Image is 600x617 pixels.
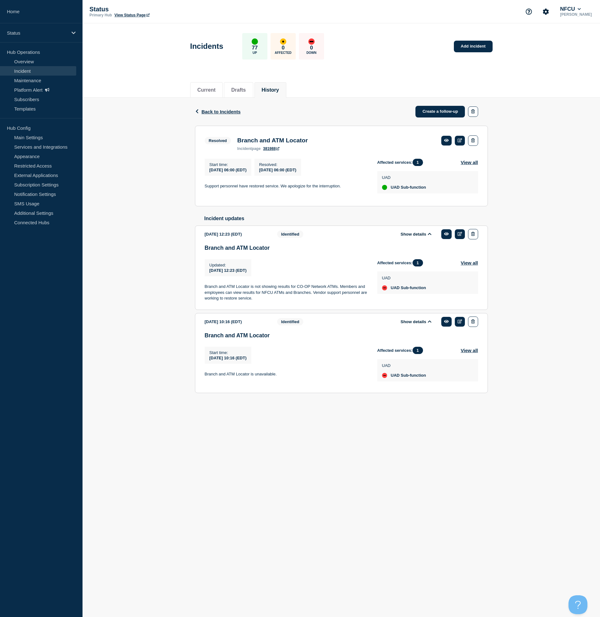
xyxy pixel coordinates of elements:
[391,373,426,378] span: UAD Sub-function
[259,168,296,172] span: [DATE] 06:00 (EDT)
[209,350,247,355] p: Start time :
[205,284,367,301] p: Branch and ATM Locator is not showing results for CO-OP Network ATMs. Members and employees can v...
[310,45,313,51] p: 0
[382,175,426,180] p: UAD
[377,159,426,166] span: Affected services:
[114,13,149,17] a: View Status Page
[205,229,268,239] div: [DATE] 12:23 (EDT)
[275,51,291,54] p: Affected
[209,162,247,167] p: Start time :
[252,45,258,51] p: 77
[262,87,279,93] button: History
[205,137,231,144] span: Resolved
[89,13,112,17] p: Primary Hub
[197,87,216,93] button: Current
[209,268,247,273] span: [DATE] 12:23 (EDT)
[306,51,317,54] p: Down
[205,317,268,327] div: [DATE] 10:16 (EDT)
[461,347,478,354] button: View all
[399,231,433,237] button: Show details
[252,38,258,45] div: up
[205,332,478,339] h3: Branch and ATM Locator
[259,162,296,167] p: Resolved :
[277,318,304,325] span: Identified
[209,168,247,172] span: [DATE] 06:00 (EDT)
[282,45,284,51] p: 0
[308,38,315,45] div: down
[569,595,587,614] iframe: Help Scout Beacon - Open
[204,216,488,221] h2: Incident updates
[209,263,247,267] p: Updated :
[382,185,387,190] div: up
[382,373,387,378] div: down
[382,276,426,280] p: UAD
[237,146,252,151] span: incident
[382,285,387,290] div: down
[382,363,426,368] p: UAD
[559,6,582,12] button: NFCU
[413,259,423,266] span: 1
[190,42,223,51] h1: Incidents
[461,159,478,166] button: View all
[280,38,286,45] div: affected
[237,146,260,151] p: page
[205,245,478,251] h3: Branch and ATM Locator
[209,356,247,360] span: [DATE] 10:16 (EDT)
[413,347,423,354] span: 1
[454,41,493,52] a: Add incident
[253,51,257,54] p: Up
[7,30,67,36] p: Status
[202,109,241,114] span: Back to Incidents
[522,5,535,18] button: Support
[559,12,593,17] p: [PERSON_NAME]
[277,231,304,238] span: Identified
[231,87,246,93] button: Drafts
[377,347,426,354] span: Affected services:
[195,109,241,114] button: Back to Incidents
[399,319,433,324] button: Show details
[391,185,426,190] span: UAD Sub-function
[89,6,215,13] p: Status
[391,285,426,290] span: UAD Sub-function
[413,159,423,166] span: 1
[205,183,367,189] p: Support personnel have restored service. We apologize for the interruption.
[539,5,552,18] button: Account settings
[263,146,279,151] a: 381988
[237,137,308,144] h3: Branch and ATM Locator
[377,259,426,266] span: Affected services:
[415,106,465,117] a: Create a follow-up
[461,259,478,266] button: View all
[205,371,367,377] p: Branch and ATM Locator is unavailable.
